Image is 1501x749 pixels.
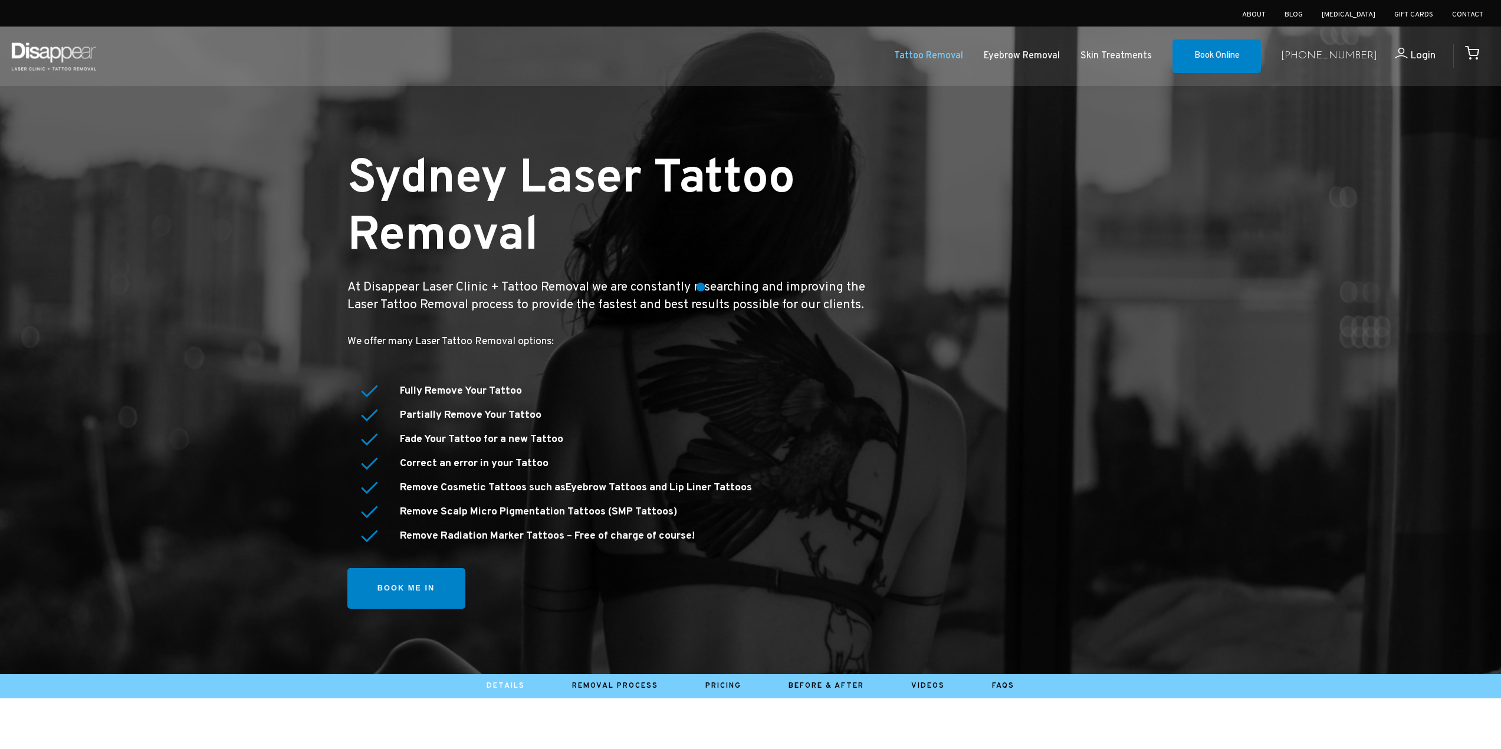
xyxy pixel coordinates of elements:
[400,384,522,398] strong: Fully Remove Your Tattoo
[400,481,752,494] strong: Remove Cosmetic Tattoos such as
[9,35,98,77] img: Disappear - Laser Clinic and Tattoo Removal Services in Sydney, Australia
[894,48,963,65] a: Tattoo Removal
[400,433,563,446] strong: Fade Your Tattoo for a new Tattoo
[1377,48,1436,65] a: Login
[1242,10,1266,19] a: About
[1080,48,1152,65] a: Skin Treatments
[1452,10,1483,19] a: Contact
[992,681,1014,691] a: Faqs
[400,408,541,422] strong: Partially Remove Your Tattoo
[566,481,752,494] a: Eyebrow Tattoos and Lip Liner Tattoos
[1322,10,1375,19] a: [MEDICAL_DATA]
[400,529,695,543] a: Remove Radiation Marker Tattoos – Free of charge of course!
[984,48,1060,65] a: Eyebrow Removal
[400,457,548,470] strong: Correct an error in your Tattoo
[1281,48,1377,65] a: [PHONE_NUMBER]
[487,681,525,691] a: Details
[347,279,865,313] big: At Disappear Laser Clinic + Tattoo Removal we are constantly researching and improving the Laser ...
[1394,10,1433,19] a: Gift Cards
[347,150,795,267] small: Sydney Laser Tattoo Removal
[1285,10,1303,19] a: Blog
[1410,49,1436,62] span: Login
[911,681,945,691] a: Videos
[705,681,741,691] a: Pricing
[789,681,864,691] a: Before & After
[400,505,677,519] a: Remove Scalp Micro Pigmentation Tattoos (SMP Tattoos)
[1172,39,1261,74] a: Book Online
[347,334,882,351] p: We offer many Laser Tattoo Removal options:
[347,568,465,609] a: Book me in
[572,681,658,691] a: Removal Process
